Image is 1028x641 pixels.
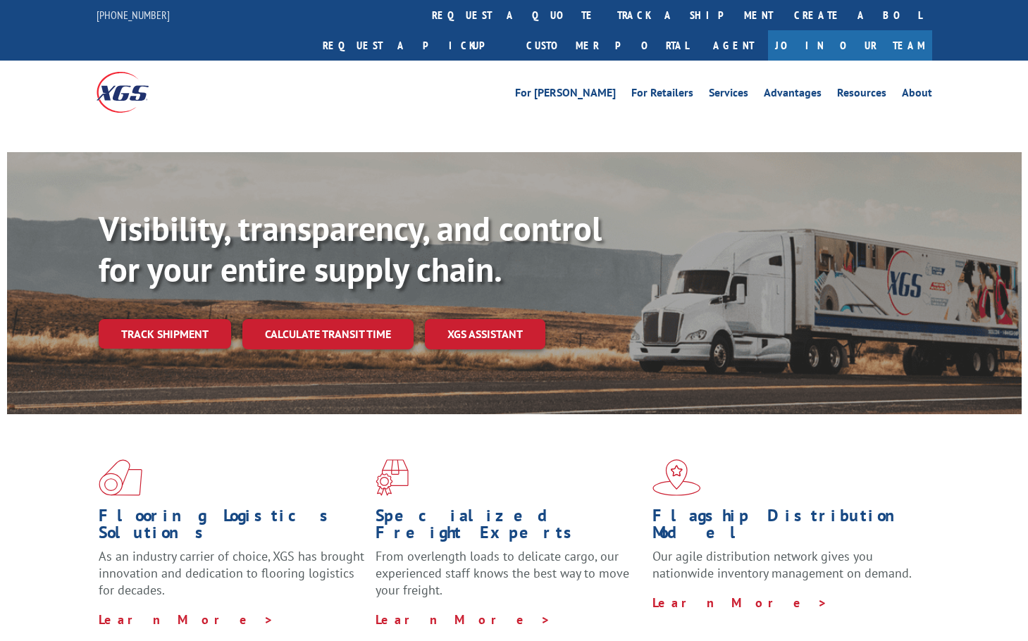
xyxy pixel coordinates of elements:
[376,459,409,496] img: xgs-icon-focused-on-flooring-red
[768,30,932,61] a: Join Our Team
[764,87,822,103] a: Advantages
[902,87,932,103] a: About
[99,459,142,496] img: xgs-icon-total-supply-chain-intelligence-red
[631,87,693,103] a: For Retailers
[376,548,642,611] p: From overlength loads to delicate cargo, our experienced staff knows the best way to move your fr...
[99,548,364,598] span: As an industry carrier of choice, XGS has brought innovation and dedication to flooring logistics...
[652,507,919,548] h1: Flagship Distribution Model
[312,30,516,61] a: Request a pickup
[652,459,701,496] img: xgs-icon-flagship-distribution-model-red
[515,87,616,103] a: For [PERSON_NAME]
[652,595,828,611] a: Learn More >
[99,319,231,349] a: Track shipment
[242,319,414,349] a: Calculate transit time
[425,319,545,349] a: XGS ASSISTANT
[652,548,912,581] span: Our agile distribution network gives you nationwide inventory management on demand.
[709,87,748,103] a: Services
[837,87,886,103] a: Resources
[516,30,699,61] a: Customer Portal
[97,8,170,22] a: [PHONE_NUMBER]
[699,30,768,61] a: Agent
[99,507,365,548] h1: Flooring Logistics Solutions
[376,611,551,628] a: Learn More >
[376,507,642,548] h1: Specialized Freight Experts
[99,206,602,291] b: Visibility, transparency, and control for your entire supply chain.
[99,611,274,628] a: Learn More >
